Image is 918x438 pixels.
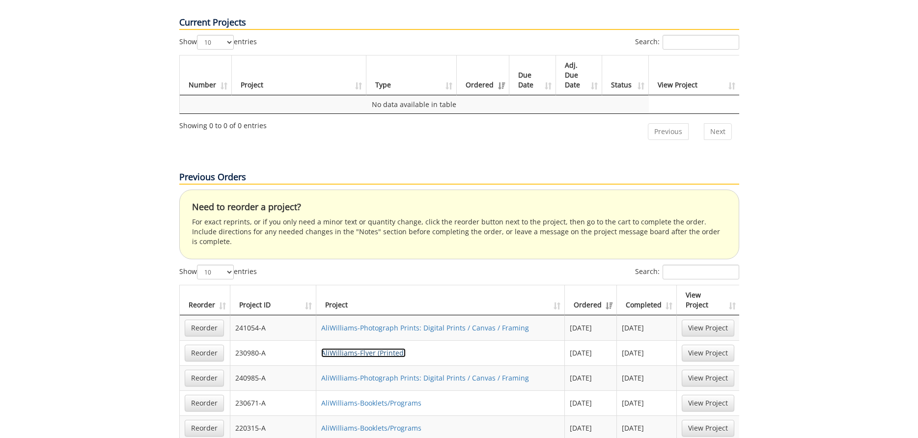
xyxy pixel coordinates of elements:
th: Adj. Due Date: activate to sort column ascending [556,55,602,95]
a: View Project [682,345,734,361]
td: [DATE] [617,365,677,390]
td: [DATE] [617,315,677,340]
td: [DATE] [565,315,617,340]
td: 230980-A [230,340,317,365]
a: Reorder [185,420,224,437]
label: Search: [635,265,739,279]
th: Ordered: activate to sort column ascending [457,55,509,95]
a: Reorder [185,320,224,336]
th: Project: activate to sort column ascending [316,285,565,315]
th: Reorder: activate to sort column ascending [180,285,230,315]
td: 241054-A [230,315,317,340]
a: View Project [682,320,734,336]
label: Show entries [179,35,257,50]
th: Status: activate to sort column ascending [602,55,649,95]
label: Search: [635,35,739,50]
td: [DATE] [565,390,617,415]
th: View Project: activate to sort column ascending [677,285,739,315]
label: Show entries [179,265,257,279]
td: 230671-A [230,390,317,415]
a: AliWilliams-Flyer (Printed) [321,348,406,357]
td: [DATE] [617,390,677,415]
a: AliWilliams-Photograph Prints: Digital Prints / Canvas / Framing [321,323,529,332]
th: Ordered: activate to sort column ascending [565,285,617,315]
th: Type: activate to sort column ascending [366,55,457,95]
a: Reorder [185,345,224,361]
a: Previous [648,123,689,140]
th: Project: activate to sort column ascending [232,55,366,95]
td: [DATE] [565,365,617,390]
select: Showentries [197,35,234,50]
h4: Need to reorder a project? [192,202,726,212]
div: Showing 0 to 0 of 0 entries [179,117,267,131]
input: Search: [663,265,739,279]
a: Next [704,123,732,140]
input: Search: [663,35,739,50]
td: 240985-A [230,365,317,390]
td: [DATE] [565,340,617,365]
a: Reorder [185,395,224,411]
a: Reorder [185,370,224,386]
p: Current Projects [179,16,739,30]
p: For exact reprints, or if you only need a minor text or quantity change, click the reorder button... [192,217,726,246]
td: No data available in table [180,95,649,113]
a: View Project [682,370,734,386]
th: Due Date: activate to sort column ascending [509,55,556,95]
td: [DATE] [617,340,677,365]
th: Completed: activate to sort column ascending [617,285,677,315]
p: Previous Orders [179,171,739,185]
a: View Project [682,395,734,411]
select: Showentries [197,265,234,279]
th: View Project: activate to sort column ascending [649,55,740,95]
a: View Project [682,420,734,437]
a: AliWilliams-Photograph Prints: Digital Prints / Canvas / Framing [321,373,529,383]
a: AliWilliams-Booklets/Programs [321,398,421,408]
th: Number: activate to sort column ascending [180,55,232,95]
th: Project ID: activate to sort column ascending [230,285,317,315]
a: AliWilliams-Booklets/Programs [321,423,421,433]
